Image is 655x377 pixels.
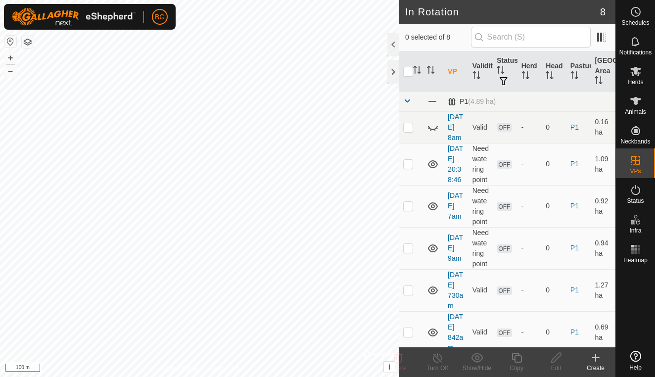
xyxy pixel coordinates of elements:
td: 0 [542,227,566,269]
span: Schedules [621,20,649,26]
div: - [521,159,538,169]
div: - [521,201,538,211]
input: Search (S) [471,27,591,47]
p-sorticon: Activate to sort [521,73,529,81]
span: Status [627,198,644,204]
p-sorticon: Activate to sort [570,73,578,81]
a: P1 [570,244,579,252]
div: Show/Hide [457,364,497,373]
span: BG [155,12,165,22]
span: VPs [630,168,641,174]
span: i [388,363,390,371]
a: Contact Us [209,364,238,373]
h2: In Rotation [405,6,600,18]
td: 0.94 ha [591,227,615,269]
a: Privacy Policy [161,364,198,373]
td: 1.27 ha [591,269,615,311]
button: – [4,65,16,77]
a: Help [616,347,655,375]
span: Help [629,365,642,371]
p-sorticon: Activate to sort [427,67,435,75]
span: Notifications [619,49,652,55]
a: [DATE] 842am [448,313,463,352]
th: Head [542,51,566,92]
th: Validity [468,51,493,92]
a: P1 [570,202,579,210]
span: Heatmap [623,257,648,263]
td: 0 [542,185,566,227]
a: [DATE] 8am [448,113,463,141]
span: OFF [497,286,512,295]
th: Herd [517,51,542,92]
div: P1 [448,97,496,106]
p-sorticon: Activate to sort [497,67,505,75]
button: Map Layers [22,36,34,48]
th: VP [444,51,468,92]
p-sorticon: Activate to sort [546,73,554,81]
a: [DATE] 730am [448,271,463,310]
button: Reset Map [4,36,16,47]
td: Need watering point [468,227,493,269]
th: Pasture [566,51,591,92]
a: [DATE] 9am [448,234,463,262]
td: 0.16 ha [591,111,615,143]
div: Turn Off [418,364,457,373]
a: [DATE] 20:38:46 [448,144,463,184]
span: OFF [497,123,512,132]
div: - [521,243,538,253]
td: 0 [542,311,566,353]
span: Animals [625,109,646,115]
td: Need watering point [468,185,493,227]
p-sorticon: Activate to sort [413,67,421,75]
a: [DATE] 7am [448,191,463,220]
div: Create [576,364,615,373]
td: Valid [468,311,493,353]
div: Copy [497,364,536,373]
a: P1 [570,123,579,131]
div: - [521,285,538,295]
span: OFF [497,329,512,337]
img: Gallagher Logo [12,8,136,26]
button: + [4,52,16,64]
td: Valid [468,111,493,143]
div: Edit [536,364,576,373]
td: Valid [468,269,493,311]
a: P1 [570,328,579,336]
div: - [521,122,538,133]
td: 1.09 ha [591,143,615,185]
span: (4.89 ha) [468,97,496,105]
p-sorticon: Activate to sort [595,78,603,86]
span: 0 selected of 8 [405,32,471,43]
td: 0.92 ha [591,185,615,227]
span: OFF [497,160,512,169]
span: OFF [497,244,512,253]
td: Need watering point [468,143,493,185]
td: 0 [542,269,566,311]
td: 0.69 ha [591,311,615,353]
th: Status [493,51,517,92]
td: 0 [542,111,566,143]
span: Neckbands [620,139,650,144]
a: P1 [570,286,579,294]
th: [GEOGRAPHIC_DATA] Area [591,51,615,92]
div: - [521,327,538,337]
button: i [384,362,395,373]
p-sorticon: Activate to sort [472,73,480,81]
td: 0 [542,143,566,185]
span: 8 [600,4,606,19]
span: OFF [497,202,512,211]
span: Infra [629,228,641,234]
a: P1 [570,160,579,168]
span: Herds [627,79,643,85]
